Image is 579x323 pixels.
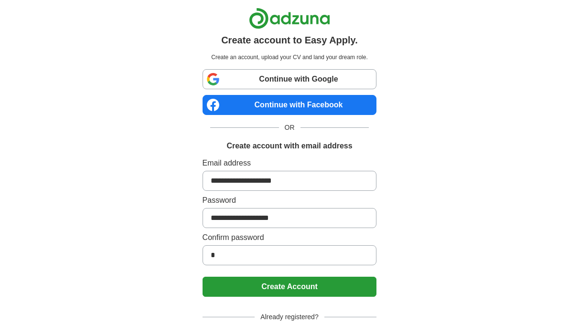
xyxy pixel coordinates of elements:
label: Password [203,195,377,206]
p: Create an account, upload your CV and land your dream role. [204,53,375,62]
img: Adzuna logo [249,8,330,29]
span: OR [279,123,300,133]
span: Already registered? [255,312,324,322]
a: Continue with Facebook [203,95,377,115]
label: Email address [203,157,377,169]
a: Continue with Google [203,69,377,89]
label: Confirm password [203,232,377,243]
h1: Create account with email address [226,140,352,152]
button: Create Account [203,277,377,297]
h1: Create account to Easy Apply. [221,33,358,47]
